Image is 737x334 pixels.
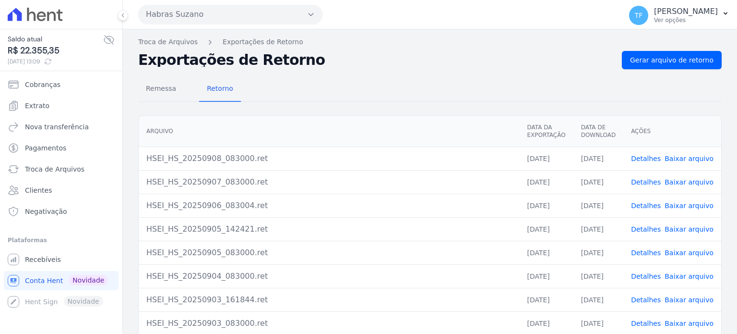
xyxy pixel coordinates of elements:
td: [DATE] [573,194,623,217]
h2: Exportações de Retorno [138,53,614,67]
div: HSEI_HS_20250904_083000.ret [146,271,511,282]
a: Baixar arquivo [665,225,713,233]
a: Baixar arquivo [665,178,713,186]
a: Baixar arquivo [665,155,713,162]
div: HSEI_HS_20250903_161844.ret [146,294,511,306]
a: Detalhes [631,178,661,186]
a: Remessa [138,77,184,102]
span: Saldo atual [8,34,103,44]
a: Exportações de Retorno [223,37,303,47]
nav: Breadcrumb [138,37,722,47]
p: [PERSON_NAME] [654,7,718,16]
a: Detalhes [631,296,661,304]
th: Arquivo [139,116,519,147]
a: Detalhes [631,249,661,257]
td: [DATE] [573,217,623,241]
td: [DATE] [573,170,623,194]
a: Detalhes [631,320,661,327]
th: Ações [623,116,721,147]
td: [DATE] [519,170,573,194]
td: [DATE] [573,241,623,264]
a: Baixar arquivo [665,296,713,304]
div: HSEI_HS_20250908_083000.ret [146,153,511,164]
div: HSEI_HS_20250905_083000.ret [146,247,511,259]
span: Gerar arquivo de retorno [630,55,713,65]
a: Detalhes [631,155,661,162]
td: [DATE] [519,241,573,264]
div: HSEI_HS_20250906_083004.ret [146,200,511,211]
a: Baixar arquivo [665,320,713,327]
a: Detalhes [631,202,661,210]
span: Troca de Arquivos [25,164,84,174]
div: Plataformas [8,235,115,246]
span: Novidade [69,275,108,285]
a: Gerar arquivo de retorno [622,51,722,69]
div: HSEI_HS_20250907_083000.ret [146,176,511,188]
span: Pagamentos [25,143,66,153]
span: Extrato [25,101,49,111]
a: Troca de Arquivos [4,160,119,179]
p: Ver opções [654,16,718,24]
td: [DATE] [573,147,623,170]
td: [DATE] [519,288,573,311]
span: Recebíveis [25,255,61,264]
a: Conta Hent Novidade [4,271,119,290]
a: Baixar arquivo [665,272,713,280]
div: HSEI_HS_20250905_142421.ret [146,223,511,235]
nav: Sidebar [8,75,115,311]
div: HSEI_HS_20250903_083000.ret [146,318,511,329]
button: TF [PERSON_NAME] Ver opções [621,2,737,29]
a: Baixar arquivo [665,249,713,257]
a: Baixar arquivo [665,202,713,210]
a: Extrato [4,96,119,115]
a: Detalhes [631,272,661,280]
td: [DATE] [519,217,573,241]
span: [DATE] 13:09 [8,57,103,66]
button: Habras Suzano [138,5,322,24]
span: R$ 22.355,35 [8,44,103,57]
a: Detalhes [631,225,661,233]
td: [DATE] [573,288,623,311]
th: Data de Download [573,116,623,147]
span: Nova transferência [25,122,89,132]
a: Cobranças [4,75,119,94]
td: [DATE] [519,194,573,217]
td: [DATE] [573,264,623,288]
a: Nova transferência [4,117,119,136]
a: Troca de Arquivos [138,37,198,47]
td: [DATE] [519,147,573,170]
a: Recebíveis [4,250,119,269]
th: Data da Exportação [519,116,573,147]
td: [DATE] [519,264,573,288]
span: Cobranças [25,80,60,89]
span: Remessa [140,79,182,98]
span: Retorno [201,79,239,98]
a: Retorno [199,77,241,102]
span: Negativação [25,207,67,216]
a: Pagamentos [4,138,119,158]
a: Negativação [4,202,119,221]
a: Clientes [4,181,119,200]
span: Clientes [25,186,52,195]
span: Conta Hent [25,276,63,285]
span: TF [635,12,643,19]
